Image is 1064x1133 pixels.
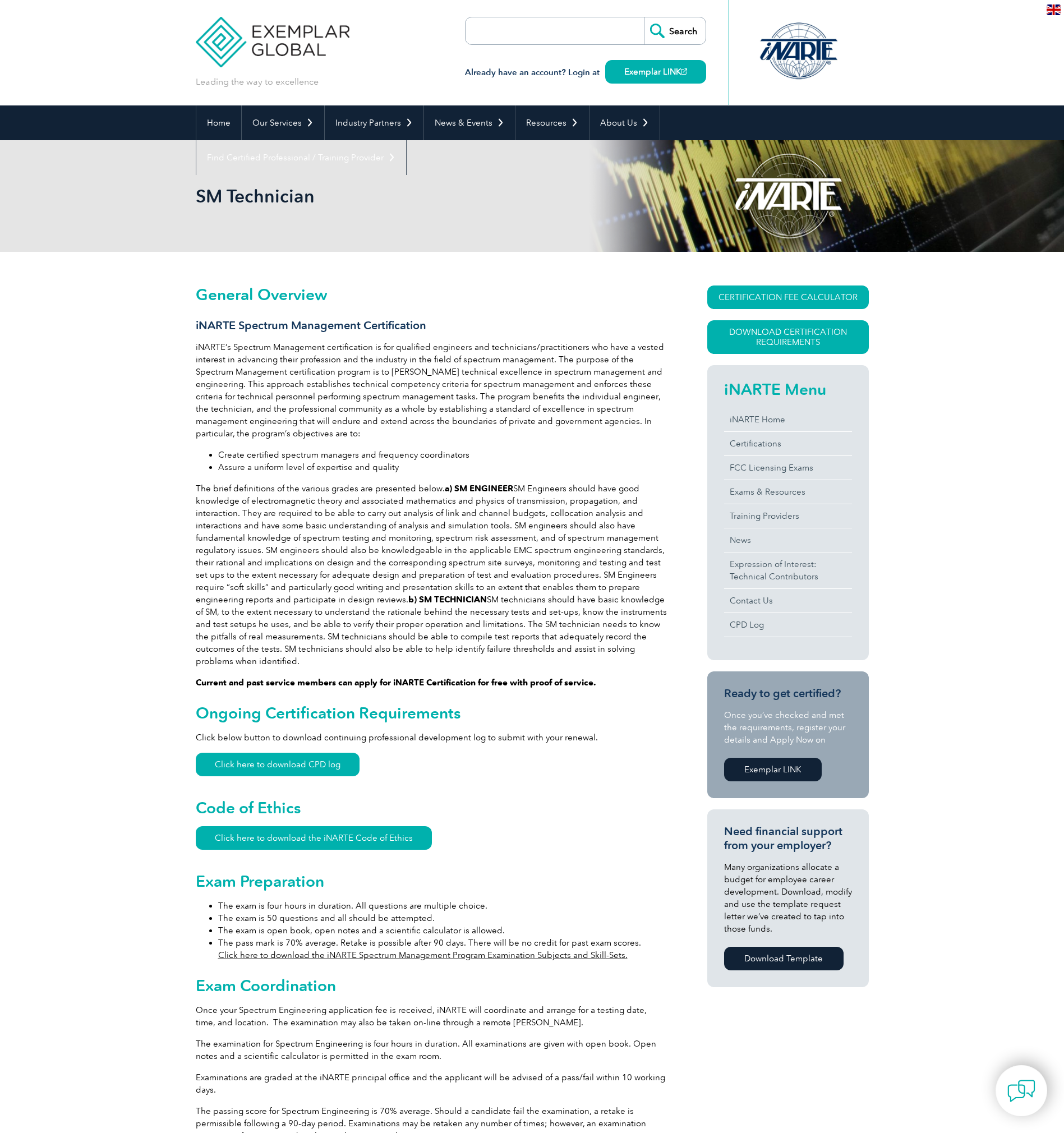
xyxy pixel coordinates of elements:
[707,285,869,309] a: CERTIFICATION FEE CALCULATOR
[724,589,852,612] a: Contact Us
[196,185,627,207] h1: SM Technician
[724,709,852,746] p: Once you’ve checked and met the requirements, register your details and Apply Now on
[644,17,706,44] input: Search
[196,977,667,994] h2: Exam Coordination
[724,528,852,552] a: News
[196,482,667,667] p: The brief definitions of the various grades are presented below. SM Engineers should have good kn...
[724,825,852,853] h3: Need financial support from your employer?
[681,68,687,75] img: open_square.png
[424,105,515,140] a: News & Events
[325,105,423,140] a: Industry Partners
[196,341,667,440] p: iNARTE’s Spectrum Management certification is for qualified engineers and technicians/practitione...
[724,552,852,588] a: Expression of Interest:Technical Contributors
[196,1071,667,1096] p: Examinations are graded at the iNARTE principal office and the applicant will be advised of a pas...
[445,483,513,494] strong: a) SM ENGINEER
[196,1038,667,1062] p: The examination for Spectrum Engineering is four hours in duration. All examinations are given wi...
[589,105,660,140] a: About Us
[196,704,667,722] h2: Ongoing Certification Requirements
[196,76,319,88] p: Leading the way to excellence
[605,60,706,84] a: Exemplar LINK
[196,319,667,333] h3: iNARTE Spectrum Management Certification
[724,613,852,637] a: CPD Log
[465,66,706,80] h3: Already have an account? Login at
[724,758,822,781] a: Exemplar LINK
[218,937,667,961] li: The pass mark is 70% average. Retake is possible after 90 days. There will be no credit for past ...
[1007,1077,1035,1105] img: contact-chat.png
[218,461,667,473] li: Assure a uniform level of expertise and quality
[1047,4,1061,15] img: en
[724,861,852,935] p: Many organizations allocate a budget for employee career development. Download, modify and use th...
[724,380,852,398] h2: iNARTE Menu
[724,480,852,504] a: Exams & Resources
[408,595,487,605] strong: b) SM TECHNICIAN
[515,105,589,140] a: Resources
[196,753,360,776] a: Click here to download CPD log
[218,449,667,461] li: Create certified spectrum managers and frequency coordinators
[196,678,596,688] strong: Current and past service members can apply for iNARTE Certification for free with proof of service.
[724,947,844,970] a: Download Template
[196,140,406,175] a: Find Certified Professional / Training Provider
[218,950,628,960] a: Click here to download the iNARTE Spectrum Management Program Examination Subjects and Skill-Sets.
[724,456,852,480] a: FCC Licensing Exams
[196,826,432,850] a: Click here to download the iNARTE Code of Ethics
[724,408,852,431] a: iNARTE Home
[218,912,667,924] li: The exam is 50 questions and all should be attempted.
[218,924,667,937] li: The exam is open book, open notes and a scientific calculator is allowed.
[724,432,852,455] a: Certifications
[196,285,667,303] h2: General Overview
[724,504,852,528] a: Training Providers
[196,872,667,890] h2: Exam Preparation
[218,900,667,912] li: The exam is four hours in duration. All questions are multiple choice.
[196,1004,667,1029] p: Once your Spectrum Engineering application fee is received, iNARTE will coordinate and arrange fo...
[196,731,667,744] p: Click below button to download continuing professional development log to submit with your renewal.
[242,105,324,140] a: Our Services
[724,687,852,701] h3: Ready to get certified?
[196,799,667,817] h2: Code of Ethics
[707,320,869,354] a: Download Certification Requirements
[196,105,241,140] a: Home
